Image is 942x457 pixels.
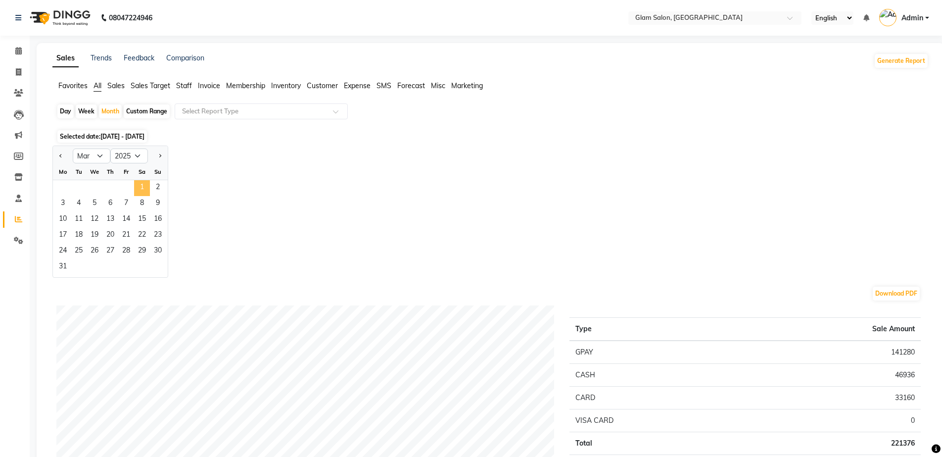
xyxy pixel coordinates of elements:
div: Saturday, March 29, 2025 [134,244,150,259]
span: Marketing [451,81,483,90]
span: 14 [118,212,134,228]
div: Wednesday, March 19, 2025 [87,228,102,244]
div: Th [102,164,118,180]
span: 2 [150,180,166,196]
img: Admin [879,9,896,26]
td: Total [569,432,738,455]
div: Thursday, March 20, 2025 [102,228,118,244]
div: Saturday, March 8, 2025 [134,196,150,212]
div: Friday, March 21, 2025 [118,228,134,244]
div: Tuesday, March 18, 2025 [71,228,87,244]
div: Wednesday, March 5, 2025 [87,196,102,212]
td: 33160 [738,387,921,409]
div: Thursday, March 6, 2025 [102,196,118,212]
td: CASH [569,364,738,387]
span: 24 [55,244,71,259]
span: Favorites [58,81,88,90]
span: Staff [176,81,192,90]
div: Week [76,104,97,118]
span: 22 [134,228,150,244]
td: 0 [738,409,921,432]
span: 12 [87,212,102,228]
div: Thursday, March 13, 2025 [102,212,118,228]
div: Custom Range [124,104,170,118]
span: 27 [102,244,118,259]
span: Admin [901,13,923,23]
div: Friday, March 7, 2025 [118,196,134,212]
span: 21 [118,228,134,244]
span: 1 [134,180,150,196]
span: Forecast [397,81,425,90]
span: 31 [55,259,71,275]
span: 10 [55,212,71,228]
a: Sales [52,50,79,67]
span: [DATE] - [DATE] [100,133,144,140]
span: 7 [118,196,134,212]
div: Su [150,164,166,180]
span: 30 [150,244,166,259]
span: Inventory [271,81,301,90]
div: Tuesday, March 25, 2025 [71,244,87,259]
span: Invoice [198,81,220,90]
div: Wednesday, March 12, 2025 [87,212,102,228]
div: Monday, March 17, 2025 [55,228,71,244]
img: logo [25,4,93,32]
span: Sales Target [131,81,170,90]
td: GPAY [569,341,738,364]
span: Membership [226,81,265,90]
span: Sales [107,81,125,90]
select: Select month [73,149,110,163]
span: 15 [134,212,150,228]
div: Tu [71,164,87,180]
div: Sunday, March 16, 2025 [150,212,166,228]
span: 20 [102,228,118,244]
div: Mo [55,164,71,180]
td: 141280 [738,341,921,364]
td: 221376 [738,432,921,455]
span: SMS [377,81,391,90]
td: CARD [569,387,738,409]
span: 23 [150,228,166,244]
span: Customer [307,81,338,90]
th: Sale Amount [738,318,921,341]
select: Select year [110,149,148,163]
div: Sa [134,164,150,180]
span: 13 [102,212,118,228]
div: Saturday, March 22, 2025 [134,228,150,244]
div: We [87,164,102,180]
span: 25 [71,244,87,259]
span: Selected date: [57,130,147,143]
span: 8 [134,196,150,212]
b: 08047224946 [109,4,152,32]
span: 28 [118,244,134,259]
button: Download PDF [873,287,920,301]
div: Sunday, March 30, 2025 [150,244,166,259]
span: Expense [344,81,371,90]
span: All [94,81,101,90]
button: Next month [156,148,164,164]
div: Saturday, March 15, 2025 [134,212,150,228]
span: 26 [87,244,102,259]
div: Sunday, March 2, 2025 [150,180,166,196]
a: Feedback [124,53,154,62]
span: 9 [150,196,166,212]
span: Misc [431,81,445,90]
div: Monday, March 31, 2025 [55,259,71,275]
div: Friday, March 14, 2025 [118,212,134,228]
span: 19 [87,228,102,244]
div: Monday, March 24, 2025 [55,244,71,259]
div: Saturday, March 1, 2025 [134,180,150,196]
div: Tuesday, March 4, 2025 [71,196,87,212]
button: Previous month [57,148,65,164]
span: 11 [71,212,87,228]
div: Monday, March 10, 2025 [55,212,71,228]
div: Wednesday, March 26, 2025 [87,244,102,259]
div: Tuesday, March 11, 2025 [71,212,87,228]
td: VISA CARD [569,409,738,432]
td: 46936 [738,364,921,387]
div: Sunday, March 9, 2025 [150,196,166,212]
div: Fr [118,164,134,180]
span: 18 [71,228,87,244]
span: 6 [102,196,118,212]
div: Monday, March 3, 2025 [55,196,71,212]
